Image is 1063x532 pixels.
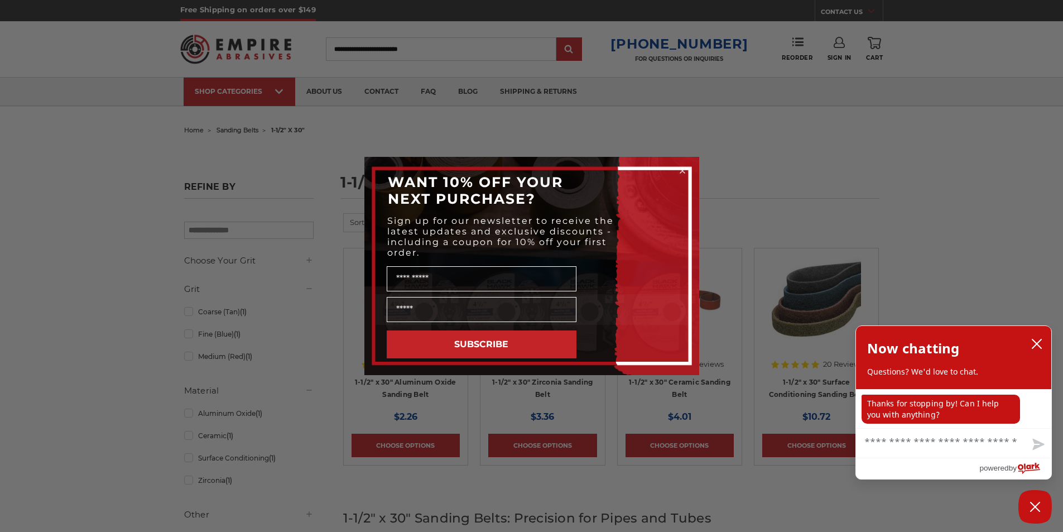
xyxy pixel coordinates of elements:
[388,174,563,207] span: WANT 10% OFF YOUR NEXT PURCHASE?
[856,389,1051,428] div: chat
[867,366,1040,377] p: Questions? We'd love to chat.
[862,395,1020,424] p: Thanks for stopping by! Can I help you with anything?
[1028,336,1046,352] button: close chatbox
[979,461,1008,475] span: powered
[387,297,576,322] input: Email
[1009,461,1017,475] span: by
[867,337,959,360] h2: Now chatting
[855,325,1052,480] div: olark chatbox
[387,330,576,358] button: SUBSCRIBE
[979,458,1051,479] a: Powered by Olark
[387,215,614,258] span: Sign up for our newsletter to receive the latest updates and exclusive discounts - including a co...
[1018,490,1052,524] button: Close Chatbox
[1023,432,1051,458] button: Send message
[677,165,688,176] button: Close dialog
